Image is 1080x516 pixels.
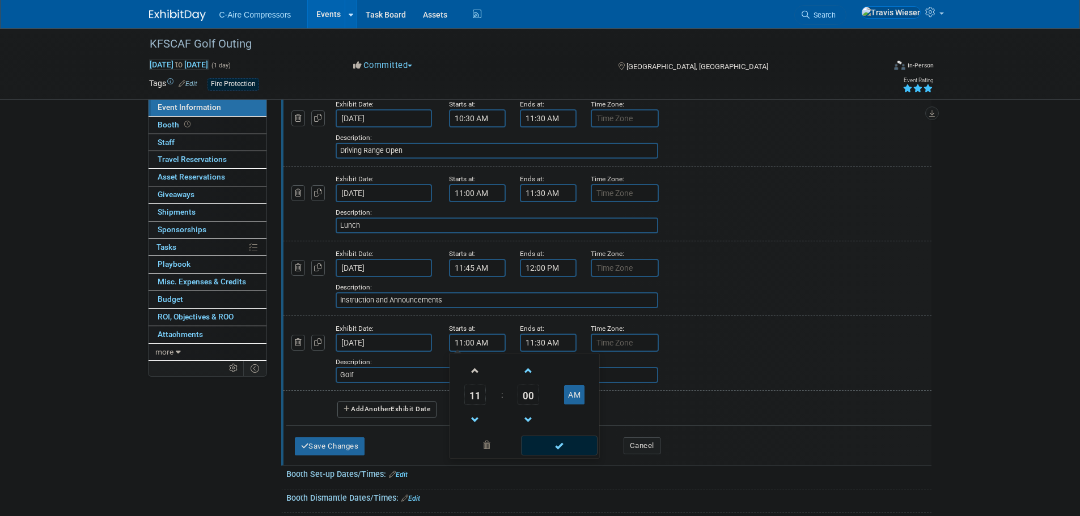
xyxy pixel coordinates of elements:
[564,385,585,404] button: AM
[155,347,173,356] span: more
[336,283,372,291] small: Description:
[149,291,266,308] a: Budget
[591,334,659,352] input: Time Zone
[591,100,624,108] small: Time Zone:
[520,100,544,108] small: Ends at:
[149,59,209,70] span: [DATE] [DATE]
[520,109,577,127] input: End Time
[149,78,197,91] td: Tags
[591,184,659,202] input: Time Zone
[158,190,194,199] span: Giveaways
[207,78,259,90] div: Fire Protection
[336,250,374,258] small: Exhibit Date:
[243,361,266,376] td: Toggle Event Tabs
[336,259,432,277] input: Date
[520,259,577,277] input: End Time
[449,184,506,202] input: Start Time
[591,109,659,127] input: Time Zone
[149,344,266,361] a: more
[149,134,266,151] a: Staff
[336,367,658,383] input: Description
[389,471,408,479] a: Edit
[149,309,266,326] a: ROI, Objectives & ROO
[158,207,196,216] span: Shipments
[158,225,206,234] span: Sponsorships
[149,151,266,168] a: Travel Reservations
[907,61,934,70] div: In-Person
[449,250,476,258] small: Starts at:
[794,5,846,25] a: Search
[156,242,176,251] span: Tasks
[591,250,624,258] small: Time Zone:
[903,78,933,83] div: Event Rating
[452,438,522,454] a: Clear selection
[224,361,244,376] td: Personalize Event Tab Strip
[182,120,193,129] span: Booth not reserved yet
[894,61,905,70] img: Format-Inperson.png
[149,239,266,256] a: Tasks
[365,405,391,413] span: Another
[449,100,476,108] small: Starts at:
[336,184,432,202] input: Date
[336,109,432,127] input: Date
[158,172,225,181] span: Asset Reservations
[518,405,539,434] a: Decrement Minute
[449,325,476,332] small: Starts at:
[286,466,931,480] div: Booth Set-up Dates/Times:
[624,437,660,454] button: Cancel
[149,117,266,134] a: Booth
[449,334,506,352] input: Start Time
[518,385,539,405] span: Pick Minute
[210,62,231,69] span: (1 day)
[149,10,206,21] img: ExhibitDay
[158,103,221,112] span: Event Information
[158,155,227,164] span: Travel Reservations
[520,325,544,332] small: Ends at:
[158,295,183,304] span: Budget
[295,437,365,455] button: Save Changes
[520,175,544,183] small: Ends at:
[336,175,374,183] small: Exhibit Date:
[499,385,505,405] td: :
[336,334,432,352] input: Date
[158,312,234,321] span: ROI, Objectives & ROO
[520,250,544,258] small: Ends at:
[520,438,598,454] a: Done
[520,334,577,352] input: End Time
[520,184,577,202] input: End Time
[158,277,246,286] span: Misc. Expenses & Credits
[336,208,372,216] small: Description:
[149,186,266,203] a: Giveaways
[861,6,921,19] img: Travis Wieser
[464,405,486,434] a: Decrement Hour
[464,385,486,405] span: Pick Hour
[337,401,437,418] button: AddAnotherExhibit Date
[349,59,417,71] button: Committed
[149,221,266,238] a: Sponsorships
[158,120,193,129] span: Booth
[146,34,867,54] div: KFSCAF Golf Outing
[336,292,658,308] input: Description
[336,325,374,332] small: Exhibit Date:
[336,358,372,366] small: Description:
[336,143,658,159] input: Description
[401,494,420,502] a: Edit
[173,60,184,69] span: to
[449,109,506,127] input: Start Time
[518,356,539,385] a: Increment Minute
[179,80,197,88] a: Edit
[149,204,266,221] a: Shipments
[449,259,506,277] input: Start Time
[158,138,175,147] span: Staff
[158,330,203,339] span: Attachments
[591,175,624,183] small: Time Zone:
[464,356,486,385] a: Increment Hour
[591,325,624,332] small: Time Zone:
[336,100,374,108] small: Exhibit Date:
[591,259,659,277] input: Time Zone
[336,218,658,233] input: Description
[149,274,266,291] a: Misc. Expenses & Credits
[149,99,266,116] a: Event Information
[626,62,768,71] span: [GEOGRAPHIC_DATA], [GEOGRAPHIC_DATA]
[158,259,190,268] span: Playbook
